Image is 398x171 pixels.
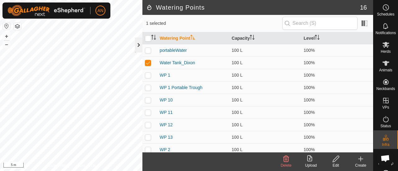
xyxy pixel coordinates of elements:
p-sorticon: Activate to sort [250,36,255,41]
a: portableWater [160,48,187,53]
span: Notifications [376,31,396,35]
td: 100 L [229,69,301,81]
div: 100% [304,60,371,66]
div: 100% [304,47,371,54]
div: 100% [304,146,371,153]
span: Status [380,124,391,128]
a: WP 1 Portable Trough [160,85,202,90]
a: Privacy Policy [47,163,70,169]
div: Create [348,163,373,168]
p-sorticon: Activate to sort [315,36,320,41]
div: 100% [304,134,371,141]
a: WP 10 [160,97,173,102]
span: VPs [382,106,389,109]
a: WP 2 [160,147,170,152]
span: 16 [360,3,367,12]
a: Water Tank_Dixon [160,60,195,65]
button: Map Layers [14,23,21,30]
div: Open chat [377,150,394,167]
th: Level [301,32,373,44]
td: 100 L [229,94,301,106]
img: Gallagher Logo [7,5,85,16]
td: 100 L [229,143,301,156]
a: WP 11 [160,110,173,115]
div: Edit [323,163,348,168]
a: WP 1 [160,73,170,78]
button: + [3,33,10,40]
span: Schedules [377,12,394,16]
div: 100% [304,72,371,79]
th: Capacity [229,32,301,44]
td: 100 L [229,56,301,69]
div: 100% [304,109,371,116]
span: Heatmap [378,161,393,165]
span: Delete [281,163,292,168]
p-sorticon: Activate to sort [151,36,156,41]
button: – [3,41,10,48]
div: 100% [304,97,371,103]
button: Reset Map [3,22,10,30]
th: Watering Point [157,32,229,44]
a: Contact Us [77,163,95,169]
span: 1 selected [146,20,282,27]
td: 100 L [229,106,301,119]
div: 100% [304,84,371,91]
div: Upload [298,163,323,168]
h2: Watering Points [146,4,360,11]
a: WP 13 [160,135,173,140]
input: Search (S) [282,17,358,30]
p-sorticon: Activate to sort [190,36,195,41]
a: WP 12 [160,122,173,127]
span: Herds [381,50,391,53]
span: Animals [379,68,392,72]
div: 100% [304,122,371,128]
span: Infra [382,143,389,146]
td: 100 L [229,119,301,131]
td: 100 L [229,44,301,56]
td: 100 L [229,131,301,143]
td: 100 L [229,81,301,94]
span: AN [97,7,103,14]
span: Neckbands [376,87,395,91]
